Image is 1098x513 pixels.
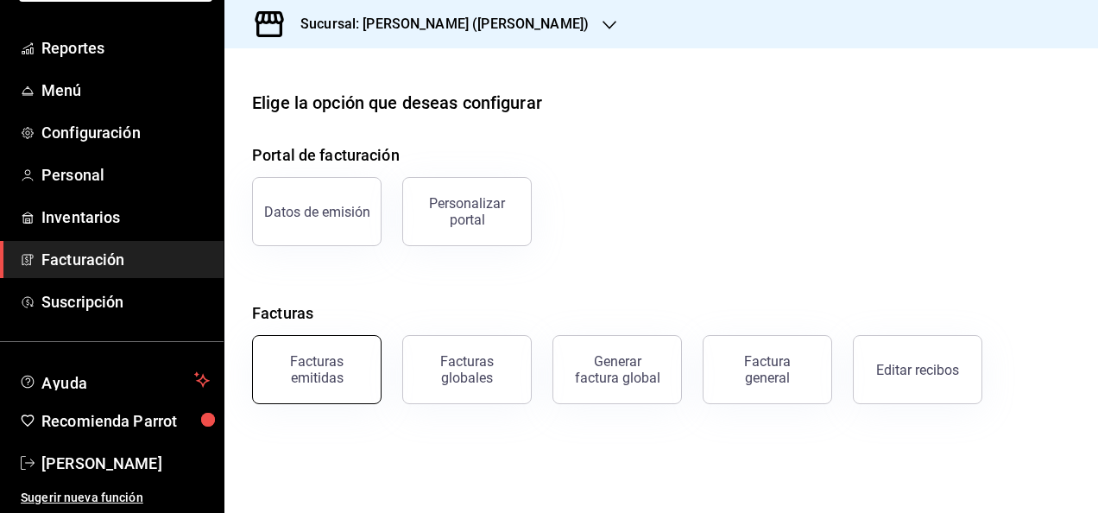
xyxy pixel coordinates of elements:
span: Sugerir nueva función [21,489,210,507]
button: Editar recibos [853,335,982,404]
div: Datos de emisión [264,204,370,220]
span: Suscripción [41,290,210,313]
button: Facturas globales [402,335,532,404]
span: Menú [41,79,210,102]
span: Recomienda Parrot [41,409,210,433]
div: Elige la opción que deseas configurar [252,90,542,116]
div: Facturas globales [413,353,521,386]
h4: Portal de facturación [252,143,1070,167]
div: Editar recibos [876,362,959,378]
button: Generar factura global [552,335,682,404]
h4: Facturas [252,301,1070,325]
button: Personalizar portal [402,177,532,246]
span: Configuración [41,121,210,144]
h3: Sucursal: [PERSON_NAME] ([PERSON_NAME]) [287,14,589,35]
span: Ayuda [41,370,187,390]
span: Personal [41,163,210,187]
button: Datos de emisión [252,177,382,246]
button: Factura general [703,335,832,404]
span: Facturación [41,248,210,271]
span: Reportes [41,36,210,60]
span: [PERSON_NAME] [41,452,210,475]
span: Inventarios [41,206,210,229]
div: Facturas emitidas [263,353,370,386]
div: Generar factura global [574,353,660,386]
div: Personalizar portal [413,195,521,228]
button: Facturas emitidas [252,335,382,404]
div: Factura general [724,353,811,386]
